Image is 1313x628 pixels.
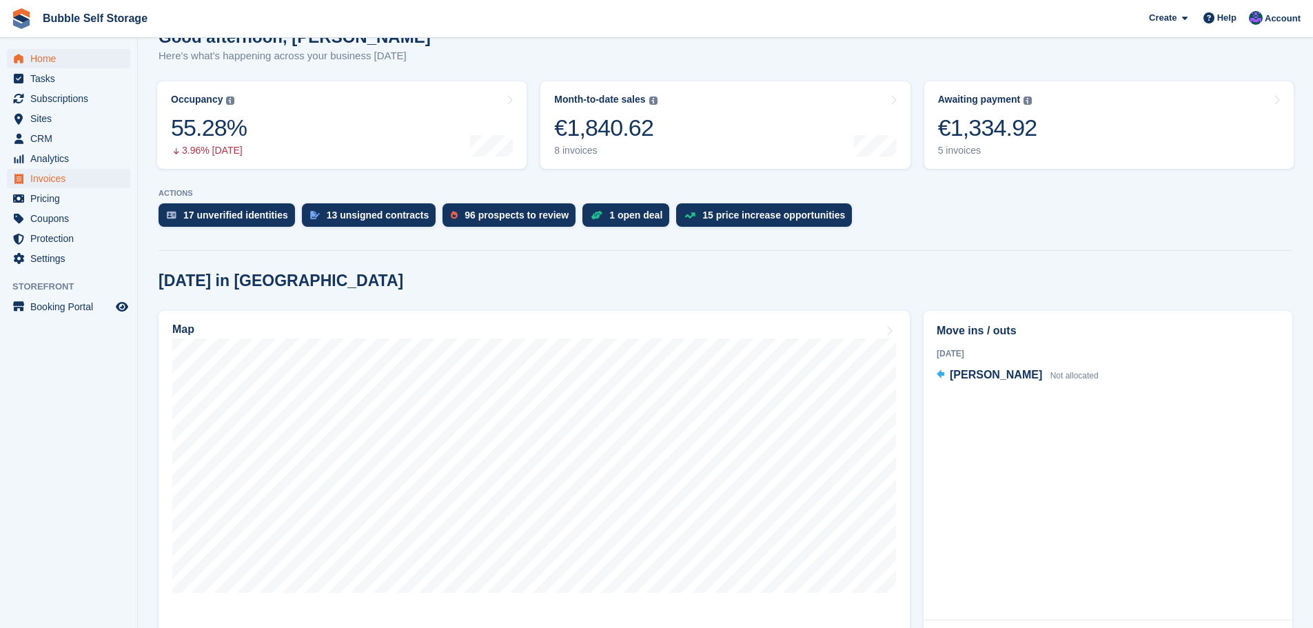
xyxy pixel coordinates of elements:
a: menu [7,169,130,188]
span: Tasks [30,69,113,88]
a: menu [7,109,130,128]
a: menu [7,249,130,268]
div: 13 unsigned contracts [327,210,429,221]
h2: [DATE] in [GEOGRAPHIC_DATA] [159,272,403,290]
span: Create [1149,11,1177,25]
span: Not allocated [1050,371,1099,381]
img: icon-info-grey-7440780725fd019a000dd9b08b2336e03edf1995a4989e88bcd33f0948082b44.svg [226,97,234,105]
a: menu [7,49,130,68]
span: Account [1265,12,1301,26]
img: icon-info-grey-7440780725fd019a000dd9b08b2336e03edf1995a4989e88bcd33f0948082b44.svg [1024,97,1032,105]
a: menu [7,297,130,316]
span: Storefront [12,280,137,294]
img: contract_signature_icon-13c848040528278c33f63329250d36e43548de30e8caae1d1a13099fd9432cc5.svg [310,211,320,219]
img: price_increase_opportunities-93ffe204e8149a01c8c9dc8f82e8f89637d9d84a8eef4429ea346261dce0b2c0.svg [684,212,695,219]
a: menu [7,229,130,248]
a: 17 unverified identities [159,203,302,234]
span: Help [1217,11,1236,25]
span: Pricing [30,189,113,208]
a: menu [7,69,130,88]
div: Awaiting payment [938,94,1021,105]
div: [DATE] [937,347,1279,360]
div: 8 invoices [554,145,657,156]
h2: Map [172,323,194,336]
div: 15 price increase opportunities [702,210,845,221]
p: ACTIONS [159,189,1292,198]
div: €1,334.92 [938,114,1037,142]
img: prospect-51fa495bee0391a8d652442698ab0144808aea92771e9ea1ae160a38d050c398.svg [451,211,458,219]
p: Here's what's happening across your business [DATE] [159,48,431,64]
div: 96 prospects to review [465,210,569,221]
span: Subscriptions [30,89,113,108]
span: Settings [30,249,113,268]
h2: Move ins / outs [937,323,1279,339]
a: menu [7,129,130,148]
span: CRM [30,129,113,148]
img: icon-info-grey-7440780725fd019a000dd9b08b2336e03edf1995a4989e88bcd33f0948082b44.svg [649,97,658,105]
img: deal-1b604bf984904fb50ccaf53a9ad4b4a5d6e5aea283cecdc64d6e3604feb123c2.svg [591,210,602,220]
div: 55.28% [171,114,247,142]
img: stora-icon-8386f47178a22dfd0bd8f6a31ec36ba5ce8667c1dd55bd0f319d3a0aa187defe.svg [11,8,32,29]
a: Bubble Self Storage [37,7,153,30]
div: Month-to-date sales [554,94,645,105]
span: Analytics [30,149,113,168]
div: 1 open deal [609,210,662,221]
a: 96 prospects to review [442,203,582,234]
span: Protection [30,229,113,248]
div: 3.96% [DATE] [171,145,247,156]
img: Stuart Jackson [1249,11,1263,25]
div: 17 unverified identities [183,210,288,221]
a: Awaiting payment €1,334.92 5 invoices [924,81,1294,169]
a: Month-to-date sales €1,840.62 8 invoices [540,81,910,169]
div: 5 invoices [938,145,1037,156]
span: Invoices [30,169,113,188]
img: verify_identity-adf6edd0f0f0b5bbfe63781bf79b02c33cf7c696d77639b501bdc392416b5a36.svg [167,211,176,219]
a: 1 open deal [582,203,676,234]
a: menu [7,89,130,108]
div: €1,840.62 [554,114,657,142]
a: menu [7,189,130,208]
a: menu [7,149,130,168]
a: Preview store [114,298,130,315]
a: [PERSON_NAME] Not allocated [937,367,1099,385]
a: 13 unsigned contracts [302,203,443,234]
span: Home [30,49,113,68]
div: Occupancy [171,94,223,105]
span: Coupons [30,209,113,228]
span: [PERSON_NAME] [950,369,1042,381]
span: Sites [30,109,113,128]
a: 15 price increase opportunities [676,203,859,234]
span: Booking Portal [30,297,113,316]
a: menu [7,209,130,228]
a: Occupancy 55.28% 3.96% [DATE] [157,81,527,169]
